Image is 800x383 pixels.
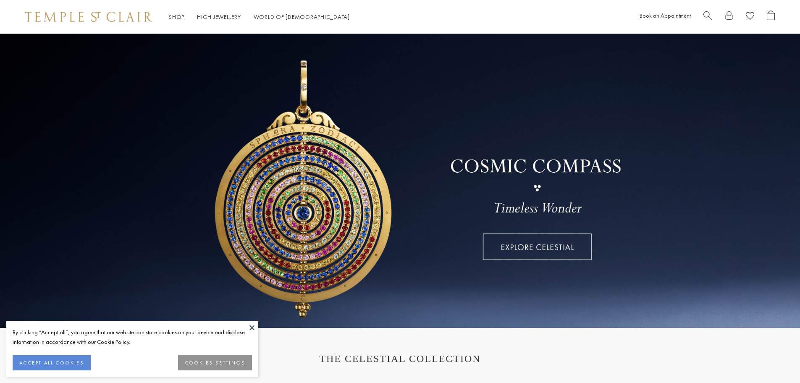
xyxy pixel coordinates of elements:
a: Open Shopping Bag [767,11,775,24]
h1: THE CELESTIAL COLLECTION [34,353,766,365]
div: By clicking “Accept all”, you agree that our website can store cookies on your device and disclos... [13,328,252,347]
a: View Wishlist [746,11,754,24]
a: World of [DEMOGRAPHIC_DATA]World of [DEMOGRAPHIC_DATA] [254,13,350,21]
button: ACCEPT ALL COOKIES [13,355,91,370]
a: Search [703,11,712,24]
img: Temple St. Clair [25,12,152,22]
a: Book an Appointment [640,12,691,19]
a: High JewelleryHigh Jewellery [197,13,241,21]
nav: Main navigation [169,12,350,22]
button: COOKIES SETTINGS [178,355,252,370]
a: ShopShop [169,13,184,21]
